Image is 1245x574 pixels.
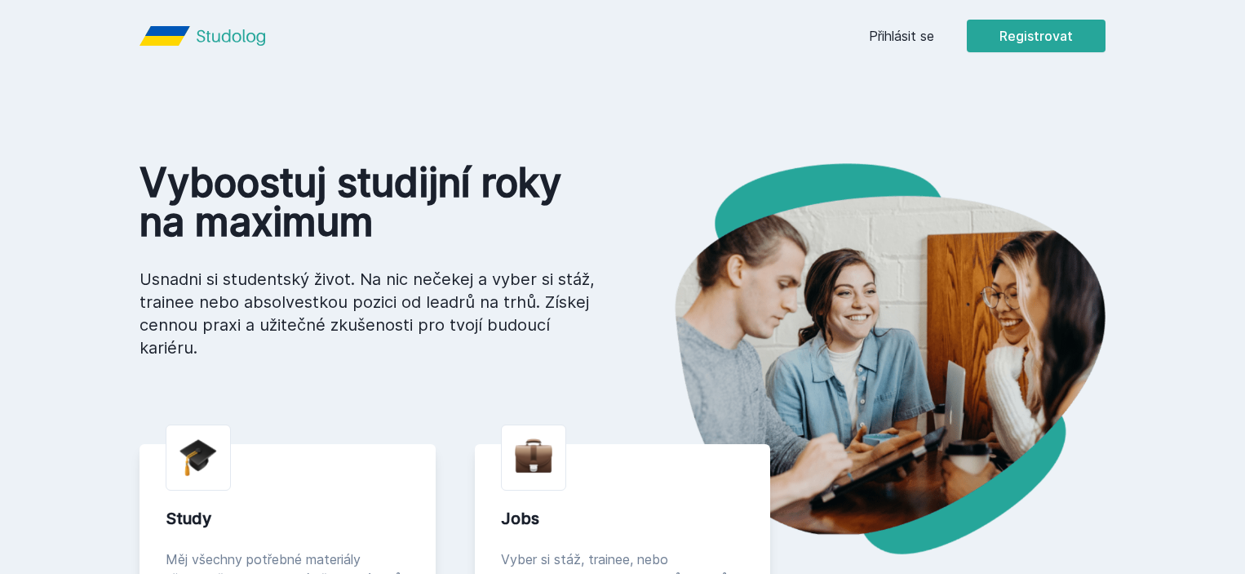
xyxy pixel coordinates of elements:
p: Usnadni si studentský život. Na nic nečekej a vyber si stáž, trainee nebo absolvestkou pozici od ... [140,268,596,359]
h1: Vyboostuj studijní roky na maximum [140,163,596,242]
div: Jobs [501,507,745,530]
img: briefcase.png [515,435,552,477]
button: Registrovat [967,20,1105,52]
img: hero.png [622,163,1105,554]
img: graduation-cap.png [179,438,217,477]
div: Study [166,507,410,530]
a: Přihlásit se [869,26,934,46]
